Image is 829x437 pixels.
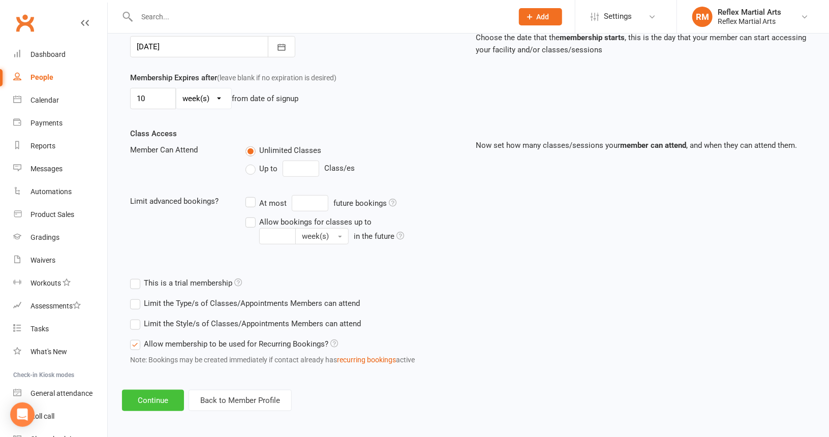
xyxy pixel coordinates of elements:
[604,5,632,28] span: Settings
[130,338,338,350] label: Allow membership to be used for Recurring Bookings?
[13,249,107,272] a: Waivers
[519,8,562,25] button: Add
[30,233,59,241] div: Gradings
[621,141,687,150] strong: member can attend
[295,228,349,244] button: Allow bookings for classes up to in the future
[292,195,328,211] input: At mostfuture bookings
[30,325,49,333] div: Tasks
[718,17,781,26] div: Reflex Martial Arts
[217,74,336,82] span: (leave blank if no expiration is desired)
[13,318,107,340] a: Tasks
[13,405,107,428] a: Roll call
[232,92,298,105] div: from date of signup
[130,128,177,140] label: Class Access
[130,354,634,365] div: Note: Bookings may be created immediately if contact already has active
[30,412,54,420] div: Roll call
[13,135,107,158] a: Reports
[259,228,296,244] input: Allow bookings for classes up to week(s) in the future
[130,277,242,289] label: This is a trial membership
[13,226,107,249] a: Gradings
[337,354,396,365] button: recurring bookings
[13,340,107,363] a: What's New
[189,390,292,411] button: Back to Member Profile
[13,382,107,405] a: General attendance kiosk mode
[354,230,404,242] div: in the future
[122,390,184,411] button: Continue
[122,144,238,156] div: Member Can Attend
[130,297,360,309] label: Limit the Type/s of Classes/Appointments Members can attend
[30,279,61,287] div: Workouts
[476,32,807,56] p: Choose the date that the , this is the day that your member can start accessing your facility and...
[134,10,506,24] input: Search...
[130,72,336,84] label: Membership Expires after
[30,389,93,397] div: General attendance
[30,73,53,81] div: People
[30,210,74,218] div: Product Sales
[13,295,107,318] a: Assessments
[30,142,55,150] div: Reports
[718,8,781,17] div: Reflex Martial Arts
[13,66,107,89] a: People
[13,112,107,135] a: Payments
[13,272,107,295] a: Workouts
[10,402,35,427] div: Open Intercom Messenger
[537,13,549,21] span: Add
[333,197,396,209] div: future bookings
[259,197,287,209] div: At most
[259,216,372,228] div: Allow bookings for classes up to
[13,158,107,180] a: Messages
[30,188,72,196] div: Automations
[30,119,63,127] div: Payments
[259,144,321,155] span: Unlimited Classes
[259,163,278,173] span: Up to
[13,89,107,112] a: Calendar
[30,348,67,356] div: What's New
[692,7,713,27] div: RM
[30,96,59,104] div: Calendar
[13,180,107,203] a: Automations
[13,203,107,226] a: Product Sales
[130,318,361,330] label: Limit the Style/s of Classes/Appointments Members can attend
[302,232,329,241] span: week(s)
[30,256,55,264] div: Waivers
[30,50,66,58] div: Dashboard
[476,139,807,151] p: Now set how many classes/sessions your , and when they can attend them.
[122,195,238,207] div: Limit advanced bookings?
[245,161,461,177] div: Class/es
[13,43,107,66] a: Dashboard
[30,165,63,173] div: Messages
[12,10,38,36] a: Clubworx
[560,33,625,42] strong: membership starts
[30,302,81,310] div: Assessments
